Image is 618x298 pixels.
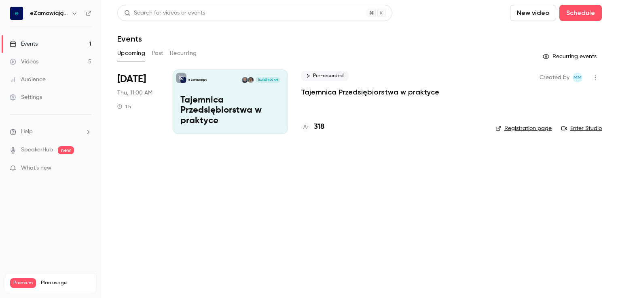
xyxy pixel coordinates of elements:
[573,73,582,82] span: Marketplanet Marketing
[152,47,163,60] button: Past
[10,7,23,20] img: eZamawiający
[10,76,46,84] div: Audience
[510,5,556,21] button: New video
[173,69,288,134] a: Tajemnica Przedsiębiorstwa w praktyceeZamawiającyAnna Serpina-ForkasiewiczBartosz Skowroński[DATE...
[301,87,439,97] a: Tajemnica Przedsiębiorstwa w praktyce
[21,164,51,172] span: What's new
[117,73,146,86] span: [DATE]
[10,278,36,288] span: Premium
[58,146,74,154] span: new
[561,124,602,132] a: Enter Studio
[248,77,254,83] img: Anna Serpina-Forkasiewicz
[21,128,33,136] span: Help
[301,122,324,132] a: 318
[539,50,602,63] button: Recurring events
[117,47,145,60] button: Upcoming
[180,95,280,126] p: Tajemnica Przedsiębiorstwa w praktyce
[242,77,248,83] img: Bartosz Skowroński
[170,47,197,60] button: Recurring
[188,78,207,82] p: eZamawiający
[574,73,582,82] span: MM
[117,69,160,134] div: Sep 18 Thu, 11:00 AM (Europe/Warsaw)
[495,124,552,132] a: Registration page
[117,34,142,44] h1: Events
[10,58,38,66] div: Videos
[82,165,91,172] iframe: Noticeable Trigger
[124,9,205,17] div: Search for videos or events
[256,77,280,83] span: [DATE] 11:00 AM
[10,93,42,101] div: Settings
[41,280,91,286] span: Plan usage
[10,40,38,48] div: Events
[540,73,569,82] span: Created by
[117,89,152,97] span: Thu, 11:00 AM
[117,103,131,110] div: 1 h
[301,71,349,81] span: Pre-recorded
[30,9,68,17] h6: eZamawiający
[21,146,53,154] a: SpeakerHub
[10,128,91,136] li: help-dropdown-opener
[314,122,324,132] h4: 318
[559,5,602,21] button: Schedule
